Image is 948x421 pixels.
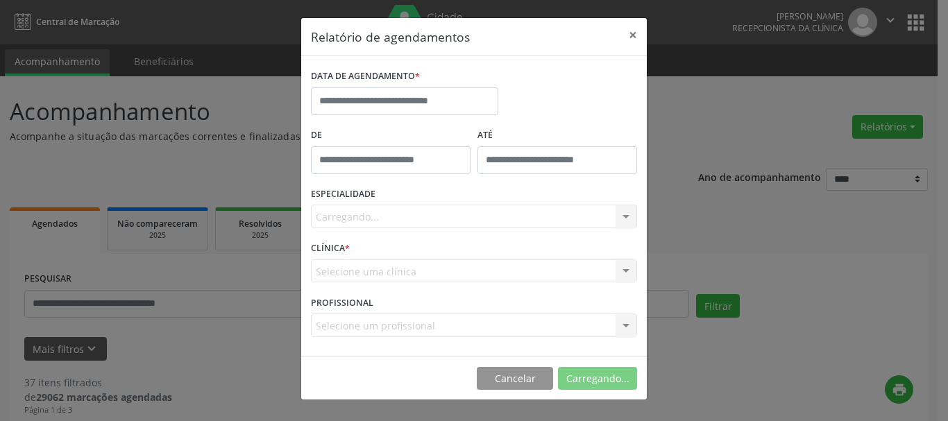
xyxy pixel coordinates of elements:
label: CLÍNICA [311,238,350,259]
button: Close [619,18,647,52]
button: Carregando... [558,367,637,390]
label: ESPECIALIDADE [311,184,375,205]
h5: Relatório de agendamentos [311,28,470,46]
label: ATÉ [477,125,637,146]
button: Cancelar [477,367,553,390]
label: DATA DE AGENDAMENTO [311,66,420,87]
label: De [311,125,471,146]
label: PROFISSIONAL [311,292,373,313]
